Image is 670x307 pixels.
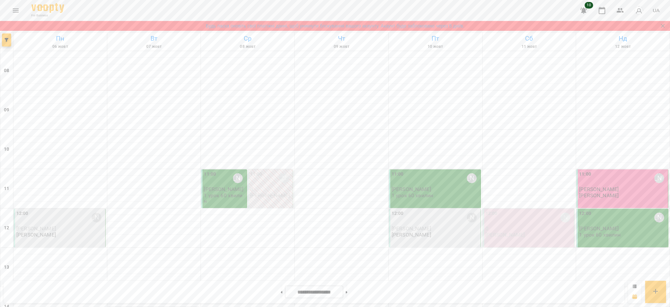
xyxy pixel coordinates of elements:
p: [PERSON_NAME] [485,232,525,238]
p: 1 урок 60 хвилин [392,193,433,198]
span: 10 [585,2,593,9]
h6: 10 жовт [390,44,481,50]
div: Єва Логвінова [560,213,570,222]
img: avatar_s.png [634,6,644,15]
div: Єва Логвінова [92,213,101,222]
span: [PERSON_NAME] [204,186,243,192]
h6: Вт [108,33,200,44]
p: 1 урок 60 хвилин [579,232,621,238]
span: [PERSON_NAME] [16,225,56,232]
h6: 09 жовт [296,44,387,50]
h6: 11 жовт [484,44,575,50]
h6: 12 жовт [577,44,669,50]
div: Єва Логвінова [279,173,289,183]
h6: 08 жовт [202,44,293,50]
span: For Business [31,13,64,18]
p: [PERSON_NAME] [16,232,56,238]
span: [PERSON_NAME] [392,186,431,192]
h6: 08 [4,67,9,74]
div: Єва Логвінова [654,173,664,183]
button: Menu [8,3,24,18]
p: [PERSON_NAME] [392,232,431,238]
h6: Сб [484,33,575,44]
p: 1 урок 60 хвилин [204,193,245,204]
p: 0 [485,226,573,231]
h6: 12 [4,224,9,232]
label: 12:00 [579,210,591,217]
h6: 07 жовт [108,44,200,50]
p: [PERSON_NAME] [579,193,619,198]
p: 0 [250,186,291,192]
h6: Чт [296,33,387,44]
h6: Пн [14,33,106,44]
label: 12:00 [16,210,28,217]
h6: 13 [4,264,9,271]
img: Voopty Logo [31,3,64,13]
span: [PERSON_NAME] [579,186,619,192]
div: Єва Логвінова [467,173,477,183]
div: Єва Логвінова [654,213,664,222]
h6: 09 [4,106,9,114]
h6: 11 [4,185,9,192]
label: 11:00 [204,171,216,178]
button: UA [650,4,662,16]
label: 12:00 [392,210,404,217]
label: 11:00 [579,171,591,178]
label: 11:00 [250,171,262,178]
label: 12:00 [485,210,498,217]
span: [PERSON_NAME] [392,225,431,232]
label: 11:00 [392,171,404,178]
h6: 10 [4,146,9,153]
span: [PERSON_NAME] [579,225,619,232]
h6: 06 жовт [14,44,106,50]
h6: Нд [577,33,669,44]
h6: Пт [390,33,481,44]
button: Закрити сповіщення [658,21,667,30]
h6: Ср [202,33,293,44]
span: UA [653,7,660,14]
p: [PERSON_NAME] [250,193,290,198]
div: Єва Логвінова [233,173,243,183]
a: Будь ласка оновіть свої платіжні данні, щоб уникнути блокування вашого акаунту. Акаунт буде забло... [206,23,464,29]
div: Єва Логвінова [467,213,477,222]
